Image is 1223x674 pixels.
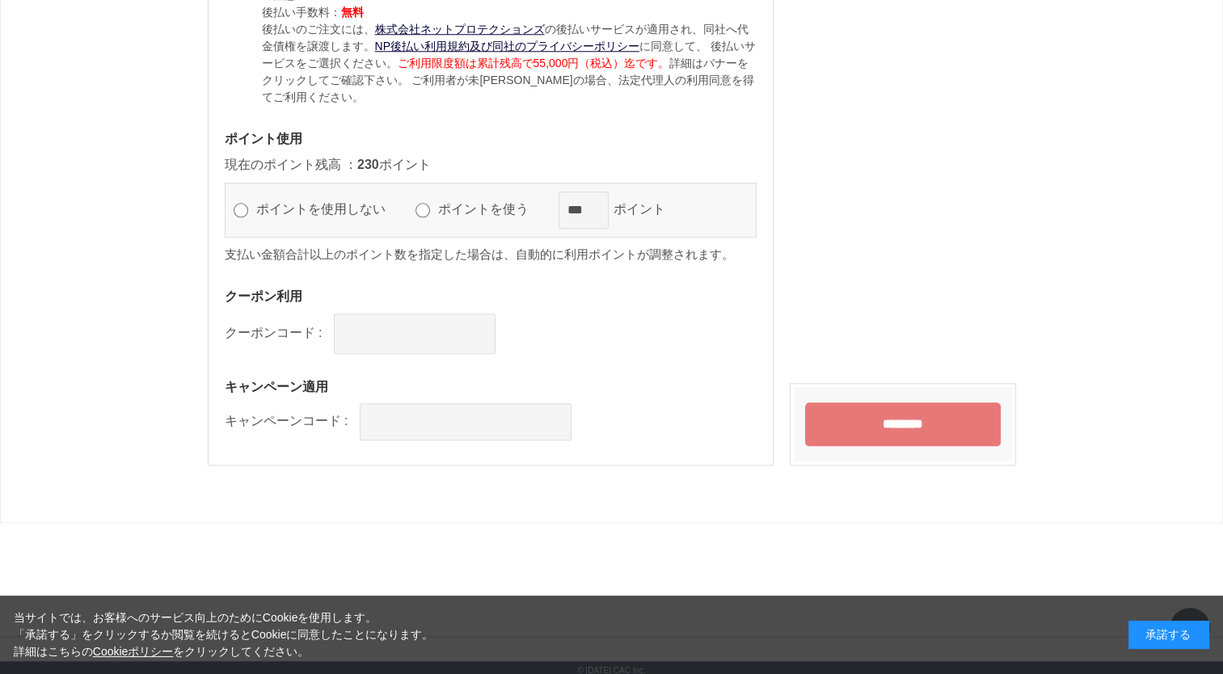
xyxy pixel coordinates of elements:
[225,326,323,339] label: クーポンコード :
[14,609,434,660] div: 当サイトでは、お客様へのサービス向上のためにCookieを使用します。 「承諾する」をクリックするか閲覧を続けるとCookieに同意したことになります。 詳細はこちらの をクリックしてください。
[252,202,404,216] label: ポイントを使用しない
[93,645,174,658] a: Cookieポリシー
[341,6,364,19] span: 無料
[225,414,348,428] label: キャンペーンコード :
[262,4,757,106] p: 後払い手数料： 後払いのご注文には、 の後払いサービスが適用され、同社へ代金債権を譲渡します。 に同意して、 後払いサービスをご選択ください。 詳細はバナーをクリックしてご確認下さい。 ご利用者...
[225,288,757,305] h3: クーポン利用
[225,246,757,264] p: 支払い金額合計以上のポイント数を指定した場合は、自動的に利用ポイントが調整されます。
[1128,621,1209,649] div: 承諾する
[398,57,670,70] span: ご利用限度額は累計残高で55,000円（税込）迄です。
[225,130,757,147] h3: ポイント使用
[375,40,639,53] a: NP後払い利用規約及び同社のプライバシーポリシー
[609,202,683,216] label: ポイント
[375,23,545,36] a: 株式会社ネットプロテクションズ
[434,202,547,216] label: ポイントを使う
[225,378,757,395] h3: キャンペーン適用
[225,155,757,175] p: 現在のポイント残高 ： ポイント
[357,158,379,171] span: 230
